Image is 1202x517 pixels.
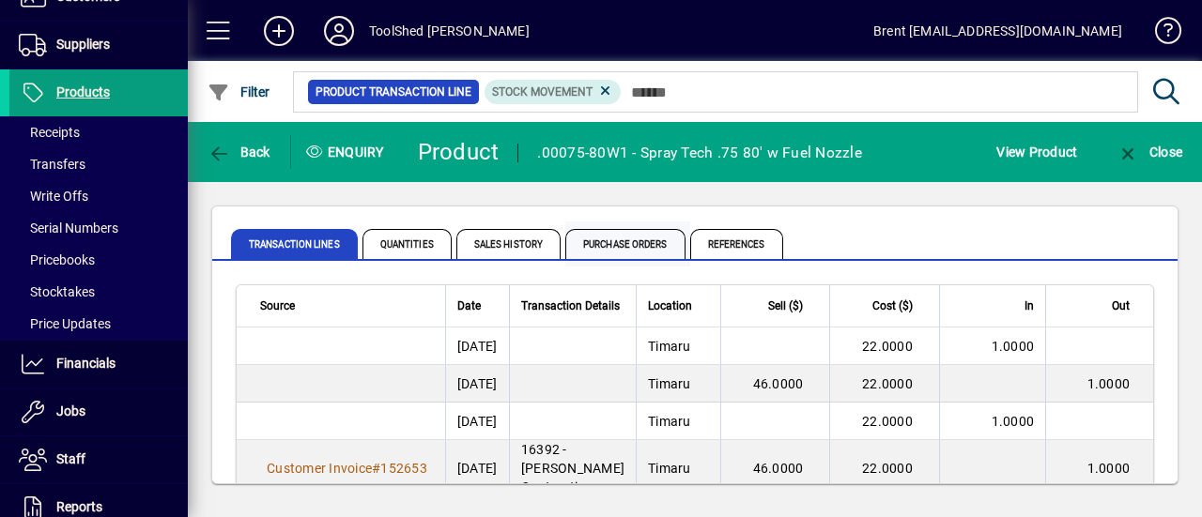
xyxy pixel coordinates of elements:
[456,229,561,259] span: Sales History
[996,137,1077,167] span: View Product
[1087,376,1131,391] span: 1.0000
[380,461,427,476] span: 152653
[9,148,188,180] a: Transfers
[249,14,309,48] button: Add
[291,137,404,167] div: Enquiry
[445,403,509,440] td: [DATE]
[309,14,369,48] button: Profile
[9,116,188,148] a: Receipts
[56,84,110,99] span: Products
[457,296,481,316] span: Date
[316,83,471,101] span: Product Transaction Line
[720,440,829,497] td: 46.0000
[521,296,620,316] span: Transaction Details
[56,37,110,52] span: Suppliers
[9,308,188,340] a: Price Updates
[267,461,372,476] span: Customer Invoice
[445,327,509,365] td: [DATE]
[1025,296,1034,316] span: In
[829,440,938,497] td: 22.0000
[492,85,593,99] span: Stock movement
[829,327,938,365] td: 22.0000
[19,125,80,140] span: Receipts
[19,316,111,331] span: Price Updates
[9,436,188,483] a: Staff
[231,229,358,259] span: Transaction Lines
[648,296,709,316] div: Location
[485,80,622,104] mat-chip: Product Transaction Type: Stock movement
[873,16,1122,46] div: Brent [EMAIL_ADDRESS][DOMAIN_NAME]
[203,75,275,109] button: Filter
[872,296,913,316] span: Cost ($)
[9,22,188,68] a: Suppliers
[19,252,95,267] span: Pricebooks
[9,244,188,276] a: Pricebooks
[992,135,1082,169] button: View Product
[19,284,95,299] span: Stocktakes
[56,356,116,371] span: Financials
[208,144,270,160] span: Back
[260,458,434,479] a: Customer Invoice#152653
[992,339,1035,354] span: 1.0000
[19,220,118,236] span: Serial Numbers
[648,414,691,429] span: Timaru
[509,440,636,497] td: 16392 - [PERSON_NAME] Contracting
[19,189,88,204] span: Write Offs
[56,499,102,514] span: Reports
[1117,144,1182,160] span: Close
[1141,4,1179,65] a: Knowledge Base
[457,296,498,316] div: Date
[768,296,803,316] span: Sell ($)
[260,296,295,316] span: Source
[188,135,291,169] app-page-header-button: Back
[720,365,829,403] td: 46.0000
[362,229,452,259] span: Quantities
[9,388,188,435] a: Jobs
[418,137,500,167] div: Product
[648,461,691,476] span: Timaru
[992,414,1035,429] span: 1.0000
[208,84,270,99] span: Filter
[829,365,938,403] td: 22.0000
[445,365,509,403] td: [DATE]
[445,440,509,497] td: [DATE]
[369,16,530,46] div: ToolShed [PERSON_NAME]
[829,403,938,440] td: 22.0000
[1097,135,1202,169] app-page-header-button: Close enquiry
[19,157,85,172] span: Transfers
[648,296,692,316] span: Location
[648,376,691,391] span: Timaru
[841,296,929,316] div: Cost ($)
[56,403,85,418] span: Jobs
[56,451,85,466] span: Staff
[9,180,188,212] a: Write Offs
[9,341,188,388] a: Financials
[9,212,188,244] a: Serial Numbers
[1112,135,1187,169] button: Close
[9,276,188,308] a: Stocktakes
[260,296,434,316] div: Source
[372,461,380,476] span: #
[690,229,783,259] span: References
[732,296,820,316] div: Sell ($)
[648,339,691,354] span: Timaru
[203,135,275,169] button: Back
[1087,461,1131,476] span: 1.0000
[1112,296,1130,316] span: Out
[537,138,862,168] div: .00075-80W1 - Spray Tech .75 80' w Fuel Nozzle
[565,229,686,259] span: Purchase Orders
